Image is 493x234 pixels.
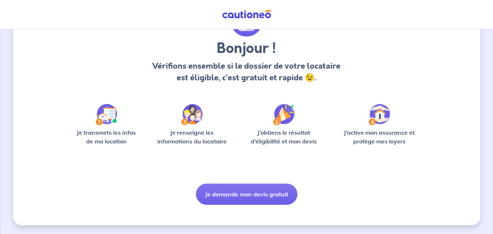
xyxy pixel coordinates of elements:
[150,60,343,84] p: Vérifions ensemble si le dossier de votre locataire est éligible, c’est gratuit et rapide 😉.
[337,128,422,146] p: J’active mon assurance et protège mes loyers
[150,40,343,57] h3: Bonjour !
[196,184,297,205] button: Je demande mon devis gratuit
[72,128,141,146] p: Je transmets les infos de ma location
[273,104,294,125] img: /static/f3e743aab9439237c3e2196e4328bba9/Step-3.svg
[153,128,231,146] p: Je renseigne les informations du locataire
[369,104,390,125] img: /static/bfff1cf634d835d9112899e6a3df1a5d/Step-4.svg
[219,10,274,19] img: Cautioneo
[181,104,203,125] img: /static/c0a346edaed446bb123850d2d04ad552/Step-2.svg
[243,128,325,146] p: J’obtiens le résultat d’éligibilité et mon devis
[96,104,117,125] img: /static/90a569abe86eec82015bcaae536bd8e6/Step-1.svg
